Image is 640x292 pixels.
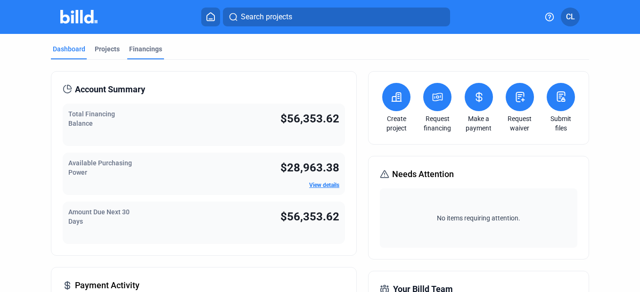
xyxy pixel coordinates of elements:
div: Projects [95,44,120,54]
span: Account Summary [75,83,145,96]
a: Submit files [544,114,577,133]
a: Make a payment [462,114,495,133]
span: CL [566,11,575,23]
span: No items requiring attention. [384,213,574,223]
span: Search projects [241,11,292,23]
a: Request waiver [503,114,536,133]
button: Search projects [223,8,450,26]
div: Dashboard [53,44,85,54]
a: Request financing [421,114,454,133]
span: $56,353.62 [280,112,339,125]
span: Total Financing Balance [68,110,115,127]
span: $56,353.62 [280,210,339,223]
img: Billd Company Logo [60,10,98,24]
button: CL [561,8,580,26]
a: View details [309,182,339,188]
span: Available Purchasing Power [68,159,132,176]
div: Financings [129,44,162,54]
span: Needs Attention [392,168,454,181]
span: Payment Activity [75,279,139,292]
span: Amount Due Next 30 Days [68,208,130,225]
a: Create project [380,114,413,133]
span: $28,963.38 [280,161,339,174]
